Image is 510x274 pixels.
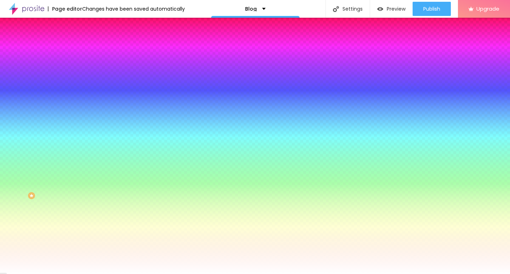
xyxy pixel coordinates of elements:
[476,6,499,12] span: Upgrade
[245,6,257,11] p: Blog
[370,2,413,16] button: Preview
[82,6,185,11] div: Changes have been saved automatically
[387,6,406,12] span: Preview
[48,6,82,11] div: Page editor
[413,2,451,16] button: Publish
[377,6,383,12] img: view-1.svg
[423,6,440,12] span: Publish
[333,6,339,12] img: Icone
